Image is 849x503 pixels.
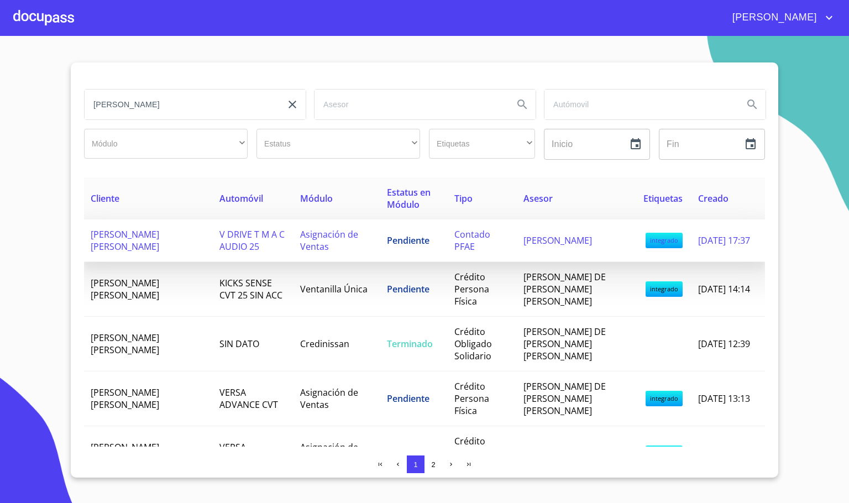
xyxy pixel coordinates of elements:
span: integrado [646,446,683,461]
span: Creado [698,192,729,205]
button: Search [739,91,766,118]
span: Terminado [387,338,433,350]
span: integrado [646,391,683,406]
input: search [85,90,275,119]
span: Automóvil [219,192,263,205]
span: [DATE] 14:14 [698,283,750,295]
input: search [544,90,735,119]
span: Ventanilla Única [300,283,368,295]
span: 1 [413,460,417,469]
span: [PERSON_NAME] [PERSON_NAME] [91,441,159,465]
span: VERSA ADVANCE CVT [219,441,278,465]
button: 1 [407,455,424,473]
span: Pendiente [387,283,429,295]
span: Etiquetas [643,192,683,205]
div: ​ [429,129,535,159]
span: SIN DATO [219,338,259,350]
span: [PERSON_NAME] DE [PERSON_NAME] [PERSON_NAME] [523,380,606,417]
span: KICKS SENSE CVT 25 SIN ACC [219,277,282,301]
span: Cliente [91,192,119,205]
div: ​ [256,129,420,159]
span: [DATE] 12:39 [698,338,750,350]
span: Asesor [523,192,553,205]
span: Credinissan [300,338,349,350]
button: clear input [279,91,306,118]
span: V DRIVE T M A C AUDIO 25 [219,228,285,253]
span: [PERSON_NAME] [724,9,822,27]
span: integrado [646,281,683,297]
span: [PERSON_NAME] DE [PERSON_NAME] [PERSON_NAME] [523,271,606,307]
span: [PERSON_NAME] DE [PERSON_NAME] [PERSON_NAME] [523,326,606,362]
span: [PERSON_NAME] [523,234,592,247]
span: Crédito Persona Física [454,271,489,307]
div: ​ [84,129,248,159]
span: Crédito Obligado Solidario [454,326,492,362]
button: account of current user [724,9,836,27]
span: Crédito Persona Física [454,435,489,471]
span: [DATE] 13:13 [698,392,750,405]
span: Contado PFAE [454,228,490,253]
span: integrado [646,233,683,248]
input: search [315,90,505,119]
span: Asignación de Ventas [300,441,358,465]
span: Crédito Persona Física [454,380,489,417]
span: Tipo [454,192,473,205]
span: [PERSON_NAME] [PERSON_NAME] [91,277,159,301]
span: Pendiente [387,392,429,405]
span: [PERSON_NAME] [PERSON_NAME] [91,332,159,356]
span: [PERSON_NAME] [PERSON_NAME] [91,228,159,253]
button: 2 [424,455,442,473]
span: [DATE] 17:37 [698,234,750,247]
span: [PERSON_NAME] [PERSON_NAME] [91,386,159,411]
span: Estatus en Módulo [387,186,431,211]
span: Módulo [300,192,333,205]
span: Asignación de Ventas [300,386,358,411]
span: Pendiente [387,234,429,247]
span: Asignación de Ventas [300,228,358,253]
button: Search [509,91,536,118]
span: 2 [431,460,435,469]
span: VERSA ADVANCE CVT [219,386,278,411]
